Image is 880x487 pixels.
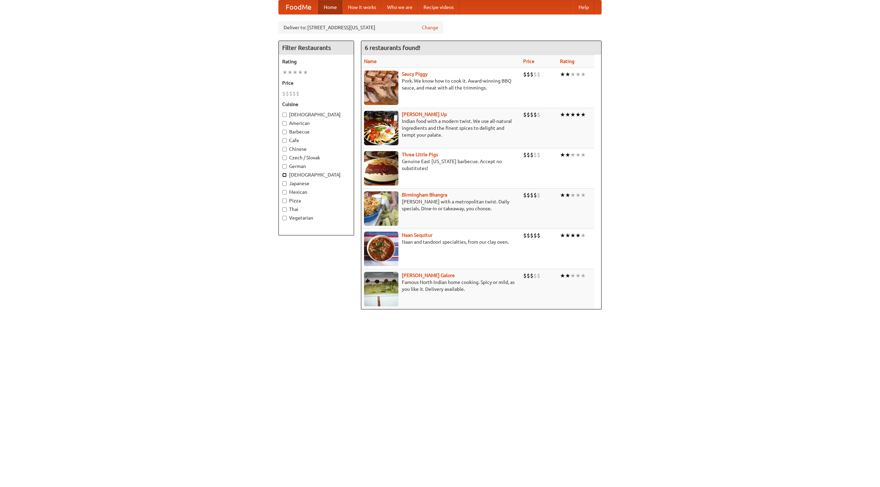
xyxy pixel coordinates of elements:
[565,71,570,78] li: ★
[282,68,287,76] li: ★
[570,191,575,199] li: ★
[530,71,533,78] li: $
[282,171,350,178] label: [DEMOGRAPHIC_DATA]
[282,80,350,86] h5: Price
[581,151,586,159] li: ★
[402,71,428,77] a: Saucy Piggy
[523,151,527,159] li: $
[530,272,533,279] li: $
[402,112,447,117] a: [PERSON_NAME] Up
[570,151,575,159] li: ★
[282,154,350,161] label: Czech / Slovak
[565,272,570,279] li: ★
[523,191,527,199] li: $
[570,232,575,239] li: ★
[278,21,443,34] div: Deliver to: [STREET_ADDRESS][US_STATE]
[570,71,575,78] li: ★
[282,121,287,126] input: American
[537,232,540,239] li: $
[289,90,293,97] li: $
[402,152,438,157] a: Three Little Pigs
[565,111,570,118] li: ★
[364,232,398,266] img: naansequitur.jpg
[523,272,527,279] li: $
[282,190,287,194] input: Mexican
[364,279,518,293] p: Famous North Indian home cooking. Spicy or mild, as you like it. Delivery available.
[570,272,575,279] li: ★
[364,239,518,245] p: Naan and tandoori specialties, from our clay oven.
[533,272,537,279] li: $
[527,191,530,199] li: $
[523,59,535,64] a: Price
[282,146,350,152] label: Chinese
[523,111,527,118] li: $
[422,24,438,31] a: Change
[364,111,398,145] img: curryup.jpg
[575,272,581,279] li: ★
[523,71,527,78] li: $
[282,113,287,117] input: [DEMOGRAPHIC_DATA]
[303,68,308,76] li: ★
[282,199,287,203] input: Pizza
[402,273,455,278] a: [PERSON_NAME] Galore
[364,151,398,186] img: littlepigs.jpg
[364,198,518,212] p: [PERSON_NAME] with a metropolitan twist. Daily specials. Dine-in or takeaway, you choose.
[282,90,286,97] li: $
[402,232,432,238] b: Naan Sequitur
[342,0,382,14] a: How it works
[560,111,565,118] li: ★
[537,272,540,279] li: $
[560,272,565,279] li: ★
[282,58,350,65] h5: Rating
[282,156,287,160] input: Czech / Slovak
[382,0,418,14] a: Who we are
[530,111,533,118] li: $
[296,90,299,97] li: $
[537,111,540,118] li: $
[560,151,565,159] li: ★
[581,71,586,78] li: ★
[282,214,350,221] label: Vegetarian
[581,272,586,279] li: ★
[286,90,289,97] li: $
[293,68,298,76] li: ★
[364,118,518,138] p: Indian food with a modern twist. We use all-natural ingredients and the finest spices to delight ...
[282,138,287,143] input: Cafe
[581,111,586,118] li: ★
[533,71,537,78] li: $
[533,151,537,159] li: $
[282,181,287,186] input: Japanese
[575,111,581,118] li: ★
[364,272,398,306] img: currygalore.jpg
[533,111,537,118] li: $
[282,216,287,220] input: Vegetarian
[282,207,287,212] input: Thai
[565,151,570,159] li: ★
[560,71,565,78] li: ★
[523,232,527,239] li: $
[560,191,565,199] li: ★
[581,191,586,199] li: ★
[560,232,565,239] li: ★
[418,0,459,14] a: Recipe videos
[560,59,574,64] a: Rating
[318,0,342,14] a: Home
[282,137,350,144] label: Cafe
[364,71,398,105] img: saucy.jpg
[533,232,537,239] li: $
[282,111,350,118] label: [DEMOGRAPHIC_DATA]
[282,164,287,169] input: German
[287,68,293,76] li: ★
[527,272,530,279] li: $
[530,232,533,239] li: $
[527,151,530,159] li: $
[537,151,540,159] li: $
[282,128,350,135] label: Barbecue
[581,232,586,239] li: ★
[293,90,296,97] li: $
[530,191,533,199] li: $
[282,206,350,213] label: Thai
[279,0,318,14] a: FoodMe
[282,147,287,151] input: Chinese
